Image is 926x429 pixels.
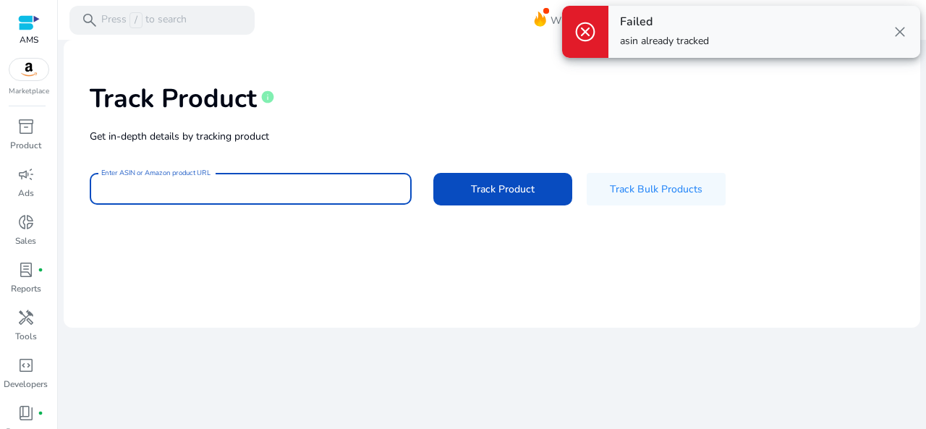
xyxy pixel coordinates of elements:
[574,20,597,43] span: cancel
[17,118,35,135] span: inventory_2
[11,282,41,295] p: Reports
[17,166,35,183] span: campaign
[10,139,41,152] p: Product
[433,173,572,205] button: Track Product
[620,34,709,48] p: asin already tracked
[17,357,35,374] span: code_blocks
[17,213,35,231] span: donut_small
[260,90,275,104] span: info
[90,129,894,144] p: Get in-depth details by tracking product
[610,182,702,197] span: Track Bulk Products
[17,309,35,326] span: handyman
[15,330,37,343] p: Tools
[15,234,36,247] p: Sales
[101,12,187,28] p: Press to search
[620,15,709,29] h4: Failed
[18,33,40,46] p: AMS
[17,261,35,279] span: lab_profile
[90,83,257,114] h1: Track Product
[18,187,34,200] p: Ads
[38,267,43,273] span: fiber_manual_record
[9,86,49,97] p: Marketplace
[471,182,535,197] span: Track Product
[9,59,48,80] img: amazon.svg
[129,12,143,28] span: /
[17,404,35,422] span: book_4
[81,12,98,29] span: search
[38,410,43,416] span: fiber_manual_record
[551,8,607,33] span: What's New
[4,378,48,391] p: Developers
[101,168,211,178] mat-label: Enter ASIN or Amazon product URL
[587,173,726,205] button: Track Bulk Products
[891,23,909,41] span: close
